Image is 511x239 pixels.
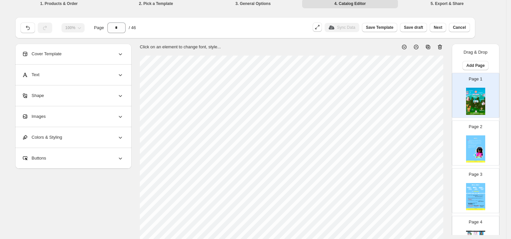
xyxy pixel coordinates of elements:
span: Save Template [366,25,393,30]
span: Text [22,72,40,78]
div: Page 2cover page [452,120,499,166]
span: Page [94,24,104,31]
span: Add Page [466,63,485,68]
p: Click on an element to change font, style... [140,44,221,50]
img: cover page [466,183,485,210]
span: Cancel [453,25,466,30]
span: Save draft [404,25,423,30]
span: Next [434,25,442,30]
p: Page 2 [469,123,482,130]
div: Page 1cover page [452,73,499,118]
span: Cover Template [22,51,62,57]
div: Gift Hampers - Jumbo & 7 in 1 Packs [466,231,485,232]
p: Page 4 [469,219,482,225]
button: Save Template [362,23,397,32]
span: Colors & Styling [22,134,62,141]
img: primaryImage [467,232,472,236]
span: Shape [22,92,44,99]
span: Images [22,113,46,120]
button: Next [430,23,446,32]
div: Page 3cover page [452,168,499,213]
span: / 46 [129,24,136,31]
img: cover page [466,135,485,163]
button: Add Page [462,61,489,70]
p: Drag & Drop [464,49,488,56]
button: Cancel [449,23,470,32]
img: primaryImage [479,232,484,236]
img: primaryImage [473,232,478,236]
button: Save draft [400,23,427,32]
p: Page 1 [469,76,482,82]
p: Page 3 [469,171,482,178]
span: Buttons [22,155,46,162]
img: cover page [466,88,485,115]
